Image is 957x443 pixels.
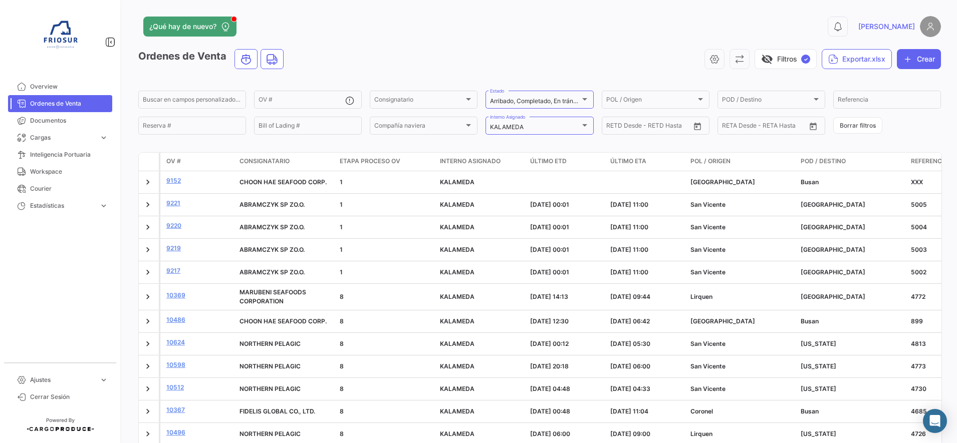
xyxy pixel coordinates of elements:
a: 10624 [166,338,231,347]
span: KALAMEDA [440,385,474,392]
span: [DATE] 06:00 [530,430,570,437]
span: Courier [30,184,108,193]
datatable-header-cell: POL / Origen [686,153,797,171]
span: Consignatario [240,157,290,166]
span: 8 [340,385,344,392]
span: 5003 [911,246,927,253]
button: Open calendar [806,119,821,134]
mat-select-trigger: Arribado, Completado, En tránsito, Carga de Detalles Pendiente [490,97,666,105]
span: FIDELIS GLOBAL CO., LTD. [240,407,315,415]
span: KALAMEDA [440,407,474,415]
img: placeholder-user.png [920,16,941,37]
button: ¿Qué hay de nuevo? [143,17,236,37]
a: 10496 [166,428,231,437]
input: Hasta [631,124,671,131]
span: NORTHERN PELAGIC [240,430,301,437]
span: KALAMEDA [440,362,474,370]
span: [DATE] 00:12 [530,340,569,347]
span: 1 [340,223,343,231]
a: Documentos [8,112,112,129]
div: San Vicente [690,268,793,277]
span: 8 [340,362,344,370]
a: 9152 [166,176,231,185]
a: Expand/Collapse Row [143,361,153,371]
datatable-header-cell: Último ETA [606,153,686,171]
button: visibility_offFiltros✓ [755,49,817,69]
span: NORTHERN PELAGIC [240,340,301,347]
span: 5002 [911,268,926,276]
div: [GEOGRAPHIC_DATA] [690,317,793,326]
a: Expand/Collapse Row [143,292,153,302]
span: [DATE] 11:00 [610,201,648,208]
span: [DATE] 11:00 [610,268,648,276]
span: [PERSON_NAME] [858,22,915,32]
span: POD / Destino [801,157,846,166]
button: Open calendar [690,119,705,134]
a: 10367 [166,405,231,414]
div: [US_STATE] [801,384,903,393]
span: 4773 [911,362,926,370]
span: POD / Destino [722,98,812,105]
span: ✓ [801,55,810,64]
a: Inteligencia Portuaria [8,146,112,163]
div: San Vicente [690,223,793,232]
a: Ordenes de Venta [8,95,112,112]
span: XXX [911,178,923,186]
div: [GEOGRAPHIC_DATA] [690,178,793,187]
span: Interno Asignado [440,157,501,166]
span: 8 [340,430,344,437]
span: Último ETD [530,157,567,166]
span: OV # [166,157,181,166]
span: ABRAMCZYK SP ZO.O. [240,223,305,231]
div: [GEOGRAPHIC_DATA] [801,223,903,232]
datatable-header-cell: POD / Destino [797,153,907,171]
a: 9217 [166,266,231,275]
span: 8 [340,407,344,415]
span: [DATE] 05:30 [610,340,650,347]
div: Busan [801,178,903,187]
span: Estadísticas [30,201,95,210]
span: Workspace [30,167,108,176]
span: Cerrar Sesión [30,392,108,401]
div: [GEOGRAPHIC_DATA] [801,268,903,277]
a: Expand/Collapse Row [143,429,153,439]
span: POL / Origen [690,157,731,166]
span: MARUBENI SEAFOODS CORPORATION [240,288,306,305]
span: 5005 [911,201,927,208]
span: [DATE] 00:01 [530,223,569,231]
div: San Vicente [690,384,793,393]
div: [US_STATE] [801,339,903,348]
a: Overview [8,78,112,95]
div: San Vicente [690,200,793,209]
a: Workspace [8,163,112,180]
span: 8 [340,340,344,347]
datatable-header-cell: OV # [160,153,235,171]
a: Expand/Collapse Row [143,177,153,187]
span: 4772 [911,293,925,300]
span: expand_more [99,133,108,142]
span: [DATE] 00:01 [530,246,569,253]
datatable-header-cell: Último ETD [526,153,606,171]
span: 8 [340,293,344,300]
span: 899 [911,317,923,325]
span: 4726 [911,430,926,437]
span: Overview [30,82,108,91]
div: Lirquen [690,292,793,301]
span: Ajustes [30,375,95,384]
div: San Vicente [690,339,793,348]
span: POL / Origen [606,98,696,105]
div: Busan [801,317,903,326]
a: Courier [8,180,112,197]
button: Exportar.xlsx [822,49,892,69]
span: [DATE] 12:30 [530,317,569,325]
span: KALAMEDA [440,317,474,325]
span: Referencia # [911,157,953,166]
span: expand_more [99,375,108,384]
button: Crear [897,49,941,69]
a: 10486 [166,315,231,324]
button: Land [261,50,283,69]
a: Expand/Collapse Row [143,245,153,255]
span: KALAMEDA [440,178,474,186]
span: KALAMEDA [440,340,474,347]
input: Desde [722,124,740,131]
